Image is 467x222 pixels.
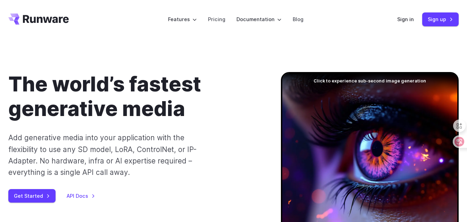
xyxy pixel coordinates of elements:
label: Documentation [236,15,282,23]
a: Go to / [8,14,69,25]
a: Sign up [422,12,459,26]
label: Features [168,15,197,23]
p: Add generative media into your application with the flexibility to use any SD model, LoRA, Contro... [8,132,209,178]
a: Pricing [208,15,225,23]
a: API Docs [67,192,95,200]
a: Get Started [8,189,56,203]
a: Sign in [397,15,414,23]
h1: The world’s fastest generative media [8,72,259,121]
a: Blog [293,15,303,23]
